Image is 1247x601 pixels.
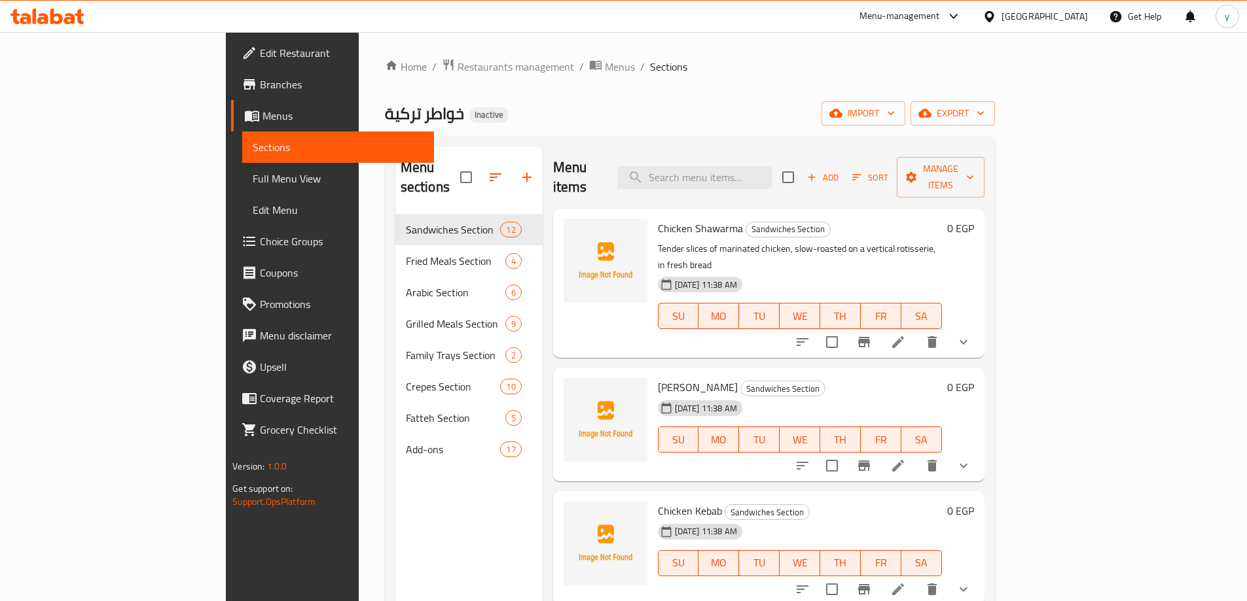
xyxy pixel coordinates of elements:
a: Coupons [231,257,434,288]
button: SA [901,550,942,576]
span: 10 [501,381,520,393]
img: Chicken Shawarma [564,219,647,303]
button: delete [916,326,948,358]
span: MO [704,430,734,449]
button: FR [861,550,901,576]
div: Arabic Section6 [395,277,543,308]
span: Promotions [260,296,424,312]
span: [DATE] 11:38 AM [670,279,742,291]
h2: Menu items [553,158,602,197]
button: TH [820,303,861,329]
span: FR [866,553,896,572]
nav: breadcrumb [385,58,995,75]
span: 1.0.0 [267,458,287,475]
a: Menu disclaimer [231,320,434,351]
button: Add section [511,162,543,193]
span: Sandwiches Section [406,222,501,237]
button: sort-choices [787,450,818,481]
div: items [500,222,521,237]
button: show more [948,326,979,358]
span: Version: [232,458,264,475]
svg: Show Choices [956,458,971,473]
span: Fried Meals Section [406,253,505,269]
div: Add-ons17 [395,434,543,465]
span: 12 [501,224,520,236]
button: show more [948,450,979,481]
a: Edit Menu [242,194,434,226]
span: SU [664,430,694,449]
div: Arabic Section [406,284,505,300]
button: TU [739,550,780,576]
span: Menus [605,59,635,75]
span: Select all sections [452,163,480,191]
span: TU [744,430,774,449]
div: items [505,316,522,332]
span: Full Menu View [253,171,424,186]
span: Branches [260,77,424,92]
div: Fatteh Section5 [395,402,543,434]
span: Coupons [260,265,424,281]
span: Select section [774,163,802,191]
button: import [822,101,905,126]
span: WE [785,430,815,449]
span: SA [907,553,937,572]
p: Tender slices of marinated chicken, slow-roasted on a vertical rotisserie, in fresh bread [658,241,942,273]
a: Coverage Report [231,383,434,414]
span: Select to update [818,452,846,479]
button: FR [861,303,901,329]
span: TH [825,307,856,326]
button: SU [658,303,699,329]
span: SA [907,307,937,326]
a: Choice Groups [231,226,434,257]
div: Family Trays Section [406,347,505,363]
span: y [1225,9,1229,24]
span: Add [805,170,840,185]
button: TU [739,303,780,329]
div: Menu-management [859,9,940,24]
span: Select to update [818,328,846,356]
button: TU [739,426,780,453]
a: Full Menu View [242,163,434,194]
button: TH [820,550,861,576]
span: Get support on: [232,480,293,497]
h6: 0 EGP [947,219,974,237]
a: Menus [589,58,635,75]
button: SA [901,303,942,329]
span: MO [704,553,734,572]
button: Branch-specific-item [848,326,880,358]
span: خواطر تركية [385,99,464,128]
span: Fatteh Section [406,410,505,426]
span: Grocery Checklist [260,422,424,438]
input: search [617,166,772,189]
h6: 0 EGP [947,502,974,520]
div: Add-ons [406,441,501,457]
span: Inactive [469,109,509,120]
span: WE [785,553,815,572]
span: Manage items [907,161,974,194]
span: 9 [506,318,521,330]
div: Sandwiches Section [740,381,825,396]
span: Grilled Meals Section [406,316,505,332]
button: export [911,101,995,126]
span: [DATE] 11:38 AM [670,402,742,415]
button: Manage items [897,157,985,197]
span: TU [744,307,774,326]
span: export [921,105,985,122]
div: items [500,441,521,457]
img: Shish Tawouk [564,378,647,462]
span: Restaurants management [458,59,574,75]
div: Fried Meals Section4 [395,245,543,277]
span: Menus [262,108,424,124]
li: / [579,59,584,75]
button: TH [820,426,861,453]
span: Sections [253,139,424,155]
span: Sort sections [480,162,511,193]
button: sort-choices [787,326,818,358]
div: [GEOGRAPHIC_DATA] [1002,9,1088,24]
span: Edit Menu [253,202,424,218]
a: Grocery Checklist [231,414,434,445]
a: Menus [231,100,434,131]
div: Crepes Section10 [395,371,543,402]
